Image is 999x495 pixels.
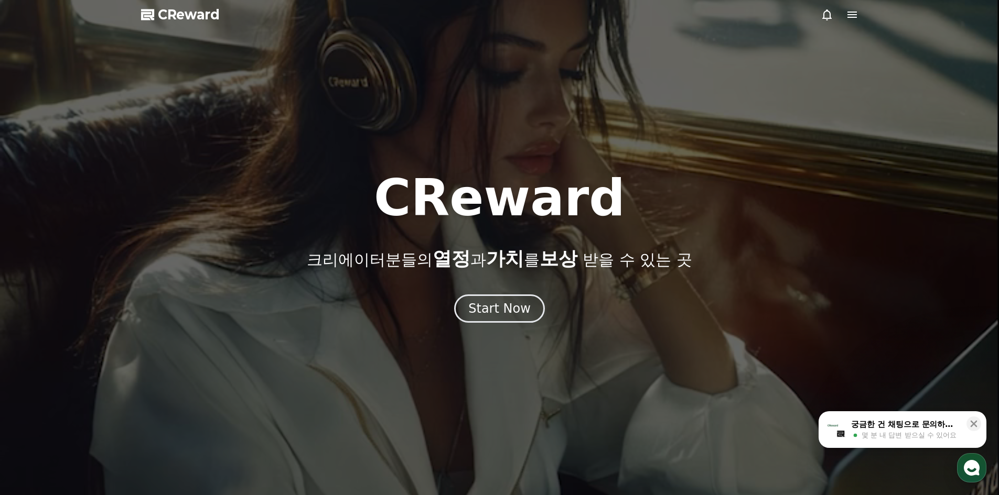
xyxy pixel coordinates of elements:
[486,248,524,269] span: 가치
[454,305,545,315] a: Start Now
[433,248,470,269] span: 열정
[374,173,625,223] h1: CReward
[141,6,220,23] a: CReward
[540,248,577,269] span: 보상
[468,300,531,317] div: Start Now
[158,6,220,23] span: CReward
[307,248,692,269] p: 크리에이터분들의 과 를 받을 수 있는 곳
[454,294,545,323] button: Start Now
